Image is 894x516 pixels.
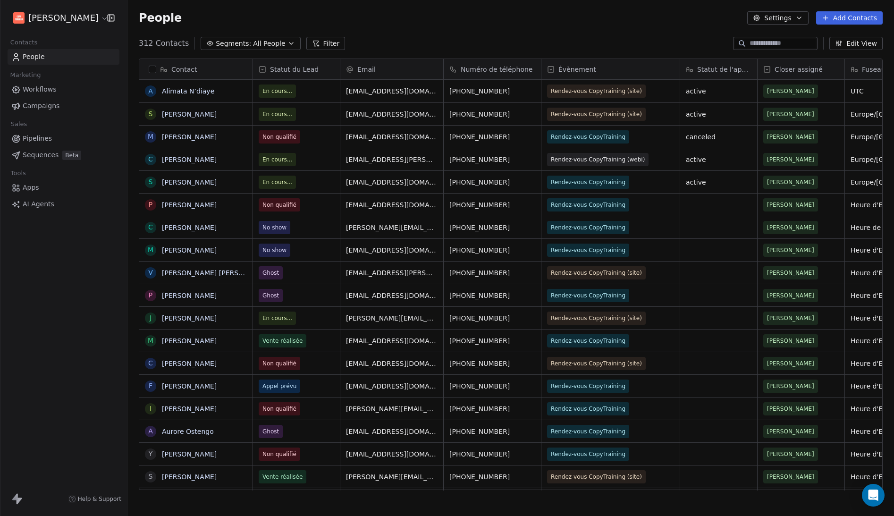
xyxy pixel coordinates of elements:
[346,245,438,255] span: [EMAIL_ADDRESS][DOMAIN_NAME]
[262,313,292,323] span: En cours...
[346,427,438,436] span: [EMAIL_ADDRESS][DOMAIN_NAME]
[162,246,217,254] a: [PERSON_NAME]
[8,180,119,195] a: Apps
[551,449,625,459] span: Rendez-vous CopyTraining
[139,38,189,49] span: 312 Contacts
[149,381,152,391] div: F
[767,223,814,232] span: [PERSON_NAME]
[8,147,119,163] a: SequencesBeta
[148,336,153,346] div: M
[551,427,625,436] span: Rendez-vous CopyTraining
[767,268,814,278] span: [PERSON_NAME]
[767,200,814,210] span: [PERSON_NAME]
[346,178,438,187] span: [EMAIL_ADDRESS][DOMAIN_NAME]
[767,427,814,436] span: [PERSON_NAME]
[541,59,680,79] div: Évènement
[23,150,59,160] span: Sequences
[346,381,438,391] span: [EMAIL_ADDRESS][DOMAIN_NAME]
[262,291,279,300] span: Ghost
[346,336,438,346] span: [EMAIL_ADDRESS][DOMAIN_NAME]
[162,269,274,277] a: [PERSON_NAME] [PERSON_NAME]
[551,313,642,323] span: Rendez-vous CopyTraining (site)
[162,314,217,322] a: [PERSON_NAME]
[149,449,153,459] div: Y
[558,65,596,74] span: Évènement
[23,199,54,209] span: AI Agents
[148,154,153,164] div: C
[253,59,340,79] div: Statut du Lead
[262,449,296,459] span: Non qualifié
[449,223,535,232] span: [PHONE_NUMBER]
[148,426,153,436] div: A
[767,336,814,346] span: [PERSON_NAME]
[551,404,625,414] span: Rendez-vous CopyTraining
[346,313,438,323] span: [PERSON_NAME][EMAIL_ADDRESS][DOMAIN_NAME]
[149,472,153,482] div: S
[449,427,535,436] span: [PHONE_NUMBER]
[449,86,535,96] span: [PHONE_NUMBER]
[449,359,535,368] span: [PHONE_NUMBER]
[171,65,197,74] span: Contact
[686,110,751,119] span: active
[346,110,438,119] span: [EMAIL_ADDRESS][DOMAIN_NAME]
[686,86,751,96] span: active
[62,151,81,160] span: Beta
[767,359,814,368] span: [PERSON_NAME]
[551,291,625,300] span: Rendez-vous CopyTraining
[767,291,814,300] span: [PERSON_NAME]
[23,52,45,62] span: People
[68,495,121,503] a: Help & Support
[551,268,642,278] span: Rendez-vous CopyTraining (site)
[767,381,814,391] span: [PERSON_NAME]
[162,87,214,95] a: Alimata N’diaye
[148,268,153,278] div: V
[149,200,152,210] div: P
[8,49,119,65] a: People
[149,109,153,119] div: S
[346,200,438,210] span: [EMAIL_ADDRESS][DOMAIN_NAME]
[449,336,535,346] span: [PHONE_NUMBER]
[23,183,39,193] span: Apps
[262,200,296,210] span: Non qualifié
[449,404,535,414] span: [PHONE_NUMBER]
[767,110,814,119] span: [PERSON_NAME]
[449,245,535,255] span: [PHONE_NUMBER]
[449,268,535,278] span: [PHONE_NUMBER]
[449,381,535,391] span: [PHONE_NUMBER]
[697,65,751,74] span: Statut de l'appel
[686,132,751,142] span: canceled
[148,222,153,232] div: C
[162,110,217,118] a: [PERSON_NAME]
[262,472,303,482] span: Vente réalisée
[346,268,438,278] span: [EMAIL_ADDRESS][PERSON_NAME][DOMAIN_NAME]
[28,12,99,24] span: [PERSON_NAME]
[162,133,217,141] a: [PERSON_NAME]
[551,336,625,346] span: Rendez-vous CopyTraining
[747,11,808,25] button: Settings
[767,313,814,323] span: [PERSON_NAME]
[262,404,296,414] span: Non qualifié
[449,155,535,164] span: [PHONE_NUMBER]
[162,473,217,481] a: [PERSON_NAME]
[449,132,535,142] span: [PHONE_NUMBER]
[346,132,438,142] span: [EMAIL_ADDRESS][DOMAIN_NAME]
[551,110,642,119] span: Rendez-vous CopyTraining (site)
[262,245,287,255] span: No show
[862,484,885,507] div: Open Intercom Messenger
[346,449,438,459] span: [EMAIL_ADDRESS][DOMAIN_NAME]
[139,11,182,25] span: People
[148,132,153,142] div: M
[148,86,153,96] div: A
[262,178,292,187] span: En cours...
[162,360,217,367] a: [PERSON_NAME]
[551,200,625,210] span: Rendez-vous CopyTraining
[262,268,279,278] span: Ghost
[262,155,292,164] span: En cours...
[346,404,438,414] span: [PERSON_NAME][EMAIL_ADDRESS][DOMAIN_NAME]
[340,59,443,79] div: Email
[162,224,217,231] a: [PERSON_NAME]
[6,35,42,50] span: Contacts
[449,449,535,459] span: [PHONE_NUMBER]
[346,291,438,300] span: [EMAIL_ADDRESS][DOMAIN_NAME]
[686,178,751,187] span: active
